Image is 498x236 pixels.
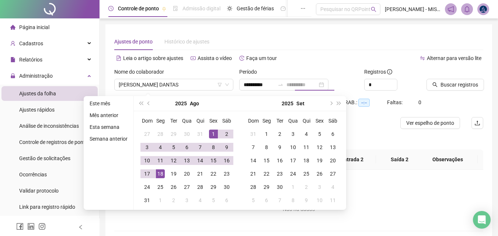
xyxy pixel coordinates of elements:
div: 31 [196,130,205,138]
span: Alternar para versão lite [427,55,481,61]
div: 1 [262,130,271,138]
div: 17 [143,169,152,178]
div: 3 [289,130,297,138]
div: 13 [328,143,337,152]
div: 22 [209,169,218,178]
td: 2025-09-28 [247,180,260,194]
td: 2025-09-29 [260,180,273,194]
td: 2025-08-27 [180,180,194,194]
td: 2025-08-21 [194,167,207,180]
span: --:-- [358,99,370,107]
div: 27 [143,130,152,138]
div: 26 [169,183,178,191]
th: Qui [300,114,313,127]
div: 10 [289,143,297,152]
span: Buscar registros [440,81,478,89]
div: 18 [302,156,311,165]
div: 20 [182,169,191,178]
td: 2025-08-17 [140,167,154,180]
label: Período [239,68,262,76]
td: 2025-09-05 [313,127,326,141]
td: 2025-09-06 [326,127,339,141]
td: 2025-10-02 [300,180,313,194]
div: 14 [249,156,258,165]
button: year panel [175,96,187,111]
div: 28 [249,183,258,191]
span: info-circle [387,69,392,74]
div: 8 [262,143,271,152]
th: Sex [207,114,220,127]
td: 2025-08-14 [194,154,207,167]
div: 9 [275,143,284,152]
td: 2025-10-07 [273,194,286,207]
td: 2025-08-22 [207,167,220,180]
td: 2025-10-01 [286,180,300,194]
span: Ver espelho de ponto [406,119,454,127]
span: [PERSON_NAME] - MISSÃO BAHIA SUDOESTE [385,5,440,13]
span: Análise de inconsistências [19,123,79,129]
div: 11 [328,196,337,205]
span: bell [464,6,470,13]
td: 2025-10-05 [247,194,260,207]
div: 29 [169,130,178,138]
th: Sáb [326,114,339,127]
th: Sáb [220,114,233,127]
span: file-done [173,6,178,11]
span: Ajustes rápidos [19,107,55,113]
td: 2025-09-07 [247,141,260,154]
td: 2025-08-02 [220,127,233,141]
div: 20 [328,156,337,165]
div: 8 [289,196,297,205]
td: 2025-09-27 [326,167,339,180]
span: facebook [16,223,24,230]
button: next-year [327,96,335,111]
div: 8 [209,143,218,152]
span: Leia o artigo sobre ajustes [123,55,183,61]
div: 6 [328,130,337,138]
td: 2025-08-07 [194,141,207,154]
th: Dom [247,114,260,127]
li: Semana anterior [87,134,130,143]
div: 5 [209,196,218,205]
label: Nome do colaborador [114,68,169,76]
div: 3 [182,196,191,205]
div: 1 [156,196,165,205]
span: Link para registro rápido [19,204,75,210]
td: 2025-09-02 [167,194,180,207]
div: 2 [302,183,311,191]
div: 14 [196,156,205,165]
div: 19 [169,169,178,178]
td: 2025-09-17 [286,154,300,167]
td: 2025-08-28 [194,180,207,194]
div: 2 [222,130,231,138]
div: 11 [302,143,311,152]
span: Registros [364,68,392,76]
div: 10 [143,156,152,165]
div: 30 [275,183,284,191]
td: 2025-08-23 [220,167,233,180]
td: 2025-09-09 [273,141,286,154]
div: 19 [315,156,324,165]
td: 2025-08-09 [220,141,233,154]
td: 2025-09-20 [326,154,339,167]
td: 2025-08-13 [180,154,194,167]
div: 22 [262,169,271,178]
td: 2025-09-01 [260,127,273,141]
th: Seg [260,114,273,127]
td: 2025-08-01 [207,127,220,141]
span: Validar protocolo [19,188,59,194]
td: 2025-09-22 [260,167,273,180]
span: filter [217,82,222,87]
span: Página inicial [19,24,49,30]
span: home [10,25,15,30]
div: 5 [169,143,178,152]
div: 23 [222,169,231,178]
td: 2025-08-16 [220,154,233,167]
div: 28 [156,130,165,138]
td: 2025-07-30 [180,127,194,141]
span: Ajustes da folha [19,91,56,96]
li: Mês anterior [87,111,130,120]
span: Relatórios [19,57,42,63]
div: 4 [156,143,165,152]
span: Faltas: [387,99,404,105]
